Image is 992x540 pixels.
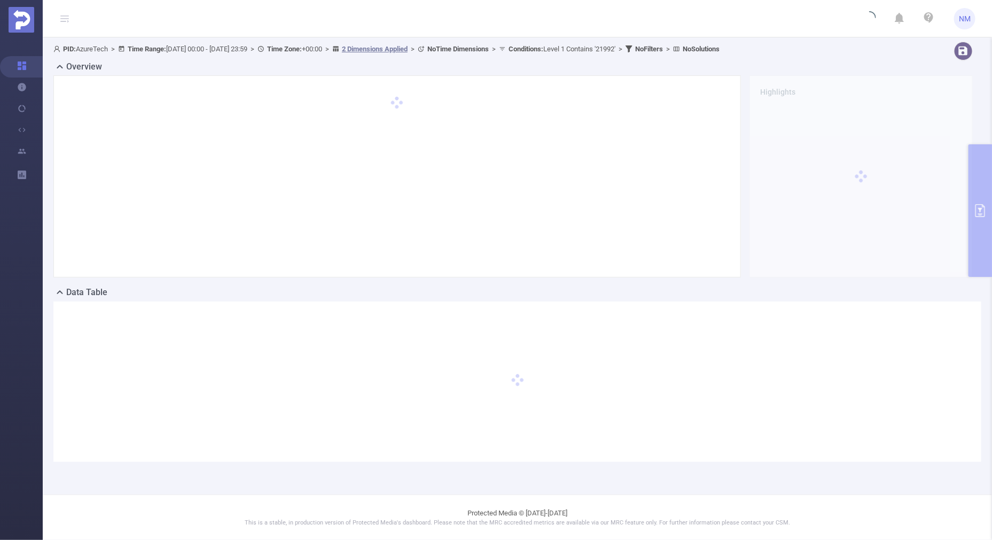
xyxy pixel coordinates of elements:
span: NM [959,8,971,29]
span: > [322,45,332,53]
h2: Overview [66,60,102,73]
b: Time Zone: [267,45,302,53]
i: icon: loading [863,11,876,26]
b: No Time Dimensions [427,45,489,53]
span: AzureTech [DATE] 00:00 - [DATE] 23:59 +00:00 [53,45,720,53]
b: Conditions : [509,45,543,53]
footer: Protected Media © [DATE]-[DATE] [43,495,992,540]
b: Time Range: [128,45,166,53]
span: Level 1 Contains '21992' [509,45,615,53]
p: This is a stable, in production version of Protected Media's dashboard. Please note that the MRC ... [69,519,965,528]
b: No Solutions [683,45,720,53]
b: No Filters [635,45,663,53]
i: icon: user [53,45,63,52]
span: > [247,45,257,53]
img: Protected Media [9,7,34,33]
span: > [615,45,626,53]
u: 2 Dimensions Applied [342,45,408,53]
b: PID: [63,45,76,53]
span: > [108,45,118,53]
h2: Data Table [66,286,107,299]
span: > [489,45,499,53]
span: > [663,45,673,53]
span: > [408,45,418,53]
